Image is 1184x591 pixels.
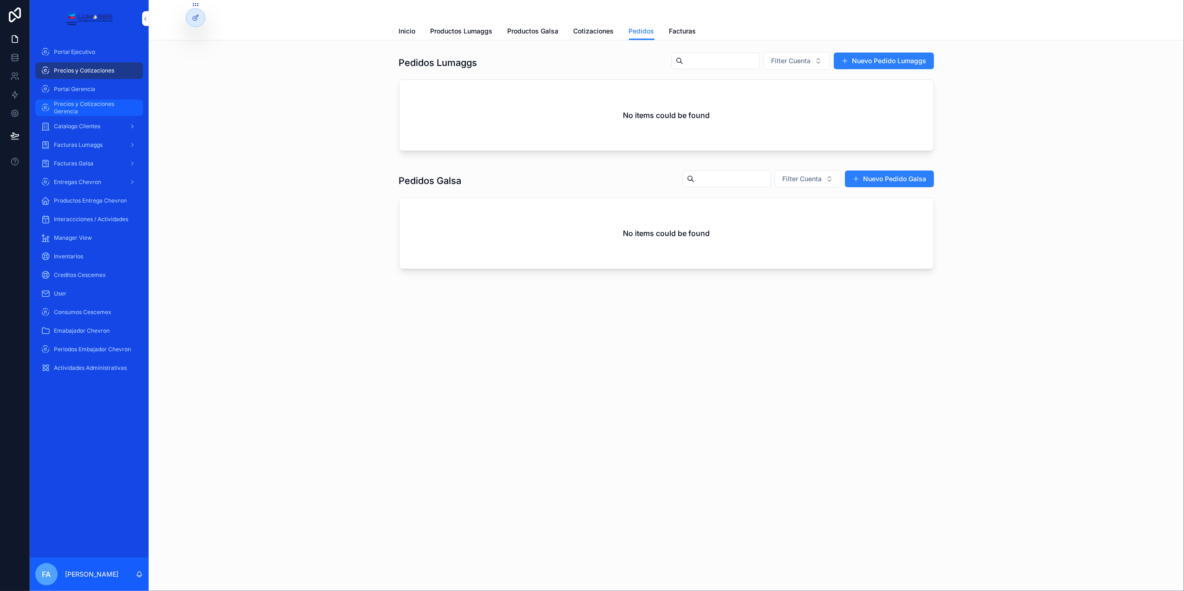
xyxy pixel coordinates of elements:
[431,23,493,41] a: Productos Lumaggs
[65,570,118,579] p: [PERSON_NAME]
[54,48,95,56] span: Portal Ejecutivo
[35,267,143,283] a: Creditos Cescemex
[30,37,149,388] div: scrollable content
[845,171,934,187] button: Nuevo Pedido Galsa
[54,309,111,316] span: Consumos Cescemex
[35,44,143,60] a: Portal Ejecutivo
[772,56,811,66] span: Filter Cuenta
[35,360,143,376] a: Actividades Administrativas
[35,155,143,172] a: Facturas Galsa
[54,160,93,167] span: Facturas Galsa
[35,322,143,339] a: Emabajador Chevron
[834,53,934,69] button: Nuevo Pedido Lumaggs
[54,253,83,260] span: Inventarios
[35,81,143,98] a: Portal Gerencia
[574,26,614,36] span: Cotizaciones
[629,23,654,40] a: Pedidos
[54,85,95,93] span: Portal Gerencia
[775,170,841,188] button: Select Button
[629,26,654,36] span: Pedidos
[54,364,127,372] span: Actividades Administrativas
[574,23,614,41] a: Cotizaciones
[399,56,478,69] h1: Pedidos Lumaggs
[54,290,66,297] span: User
[508,23,559,41] a: Productos Galsa
[623,110,710,121] h2: No items could be found
[54,100,134,115] span: Precios y Cotizaciones Gerencia
[35,174,143,190] a: Entregas Chevron
[54,123,100,130] span: Catalogo Clientes
[399,26,416,36] span: Inicio
[54,327,110,335] span: Emabajador Chevron
[35,192,143,209] a: Productos Entrega Chevron
[54,346,131,353] span: Periodos Embajador Chevron
[54,67,114,74] span: Precios y Cotizaciones
[65,11,112,26] img: App logo
[35,118,143,135] a: Catalogo Clientes
[669,26,696,36] span: Facturas
[54,178,101,186] span: Entregas Chevron
[623,228,710,239] h2: No items could be found
[54,197,127,204] span: Productos Entrega Chevron
[508,26,559,36] span: Productos Galsa
[54,216,128,223] span: Interaccciones / Actividades
[35,341,143,358] a: Periodos Embajador Chevron
[54,234,92,242] span: Manager View
[35,137,143,153] a: Facturas Lumaggs
[35,304,143,321] a: Consumos Cescemex
[35,99,143,116] a: Precios y Cotizaciones Gerencia
[35,211,143,228] a: Interaccciones / Actividades
[35,230,143,246] a: Manager View
[783,174,822,184] span: Filter Cuenta
[669,23,696,41] a: Facturas
[54,271,106,279] span: Creditos Cescemex
[42,569,51,580] span: FA
[35,285,143,302] a: User
[399,23,416,41] a: Inicio
[35,248,143,265] a: Inventarios
[35,62,143,79] a: Precios y Cotizaciones
[764,52,830,70] button: Select Button
[54,141,103,149] span: Facturas Lumaggs
[399,174,462,187] h1: Pedidos Galsa
[431,26,493,36] span: Productos Lumaggs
